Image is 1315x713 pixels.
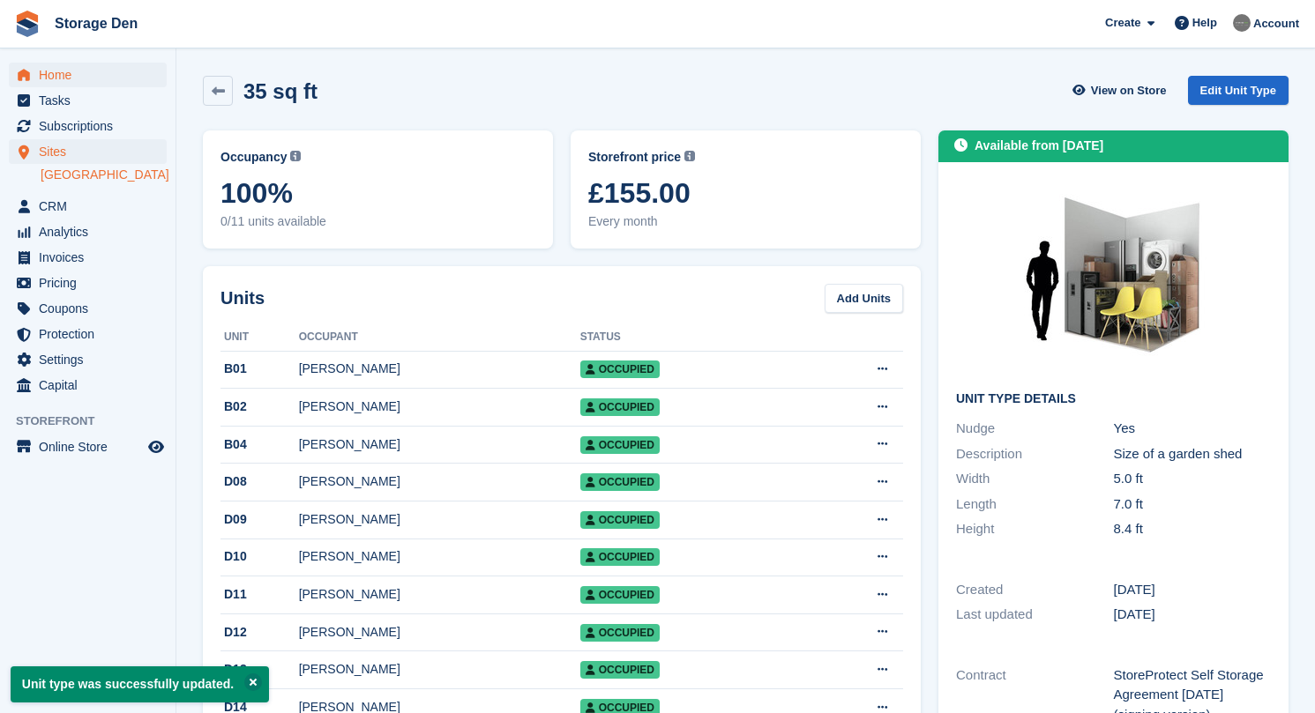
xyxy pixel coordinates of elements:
div: B04 [220,435,299,454]
div: Last updated [956,605,1114,625]
p: Unit type was successfully updated. [11,666,269,702]
div: Height [956,519,1114,539]
div: Yes [1114,419,1272,439]
div: Description [956,444,1114,464]
span: Storefront price [588,148,681,167]
div: [PERSON_NAME] [299,397,580,416]
span: Occupied [580,548,660,566]
h2: Units [220,285,265,311]
div: B01 [220,360,299,378]
span: Analytics [39,219,145,244]
span: Tasks [39,88,145,113]
span: Online Store [39,434,145,459]
span: £155.00 [588,177,903,209]
a: Edit Unit Type [1188,76,1289,105]
h2: Unit Type details [956,392,1271,406]
img: icon-info-grey-7440780725fd019a000dd9b08b2336e03edf1995a4989e88bcd33f0948082b44.svg [290,151,301,161]
div: D12 [220,623,299,642]
div: Available from [DATE] [975,137,1103,155]
span: Capital [39,373,145,397]
th: Unit [220,323,299,352]
a: menu [9,63,167,87]
div: [PERSON_NAME] [299,435,580,454]
a: View on Store [1071,76,1174,105]
div: [PERSON_NAME] [299,623,580,642]
span: Occupancy [220,148,287,167]
div: Length [956,494,1114,515]
a: [GEOGRAPHIC_DATA] [41,167,167,183]
div: B02 [220,397,299,416]
span: Subscriptions [39,114,145,138]
div: 7.0 ft [1114,494,1272,515]
a: Storage Den [48,9,145,38]
a: menu [9,245,167,270]
a: menu [9,347,167,372]
th: Status [580,323,801,352]
a: menu [9,88,167,113]
a: menu [9,271,167,295]
span: Settings [39,347,145,372]
th: Occupant [299,323,580,352]
div: D10 [220,547,299,566]
img: 35-sqft-unit.jpg [982,180,1246,378]
div: D11 [220,585,299,604]
div: [PERSON_NAME] [299,547,580,566]
img: stora-icon-8386f47178a22dfd0bd8f6a31ec36ba5ce8667c1dd55bd0f319d3a0aa187defe.svg [14,11,41,37]
span: Occupied [580,661,660,679]
div: [PERSON_NAME] [299,585,580,604]
a: menu [9,373,167,397]
div: [DATE] [1114,605,1272,625]
div: D08 [220,472,299,491]
a: menu [9,194,167,219]
a: menu [9,139,167,164]
span: Every month [588,212,903,231]
span: Home [39,63,145,87]
a: menu [9,296,167,321]
div: D09 [220,510,299,529]
div: Nudge [956,419,1114,439]
span: Occupied [580,360,660,378]
img: Brian Barbour [1233,14,1251,32]
div: 5.0 ft [1114,469,1272,489]
span: Occupied [580,473,660,491]
span: 0/11 units available [220,212,535,231]
div: [PERSON_NAME] [299,472,580,491]
span: Pricing [39,271,145,295]
div: Size of a garden shed [1114,444,1272,464]
span: Account [1253,15,1299,33]
div: [PERSON_NAME] [299,660,580,679]
div: [PERSON_NAME] [299,360,580,378]
span: Occupied [580,398,660,416]
div: [PERSON_NAME] [299,510,580,529]
span: Create [1105,14,1140,32]
span: 100% [220,177,535,209]
a: menu [9,219,167,244]
span: Coupons [39,296,145,321]
img: icon-info-grey-7440780725fd019a000dd9b08b2336e03edf1995a4989e88bcd33f0948082b44.svg [684,151,695,161]
span: Occupied [580,586,660,604]
div: 8.4 ft [1114,519,1272,539]
span: View on Store [1091,82,1167,100]
span: Protection [39,322,145,346]
div: Created [956,580,1114,600]
span: Invoices [39,245,145,270]
span: Occupied [580,624,660,642]
h2: 35 sq ft [243,79,318,103]
div: Width [956,469,1114,489]
div: [DATE] [1114,580,1272,600]
a: Add Units [825,284,903,313]
a: menu [9,434,167,459]
span: CRM [39,194,145,219]
a: menu [9,322,167,346]
span: Occupied [580,436,660,454]
a: menu [9,114,167,138]
span: Storefront [16,412,176,430]
span: Help [1192,14,1217,32]
a: Preview store [146,436,167,457]
span: Sites [39,139,145,164]
span: Occupied [580,511,660,529]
